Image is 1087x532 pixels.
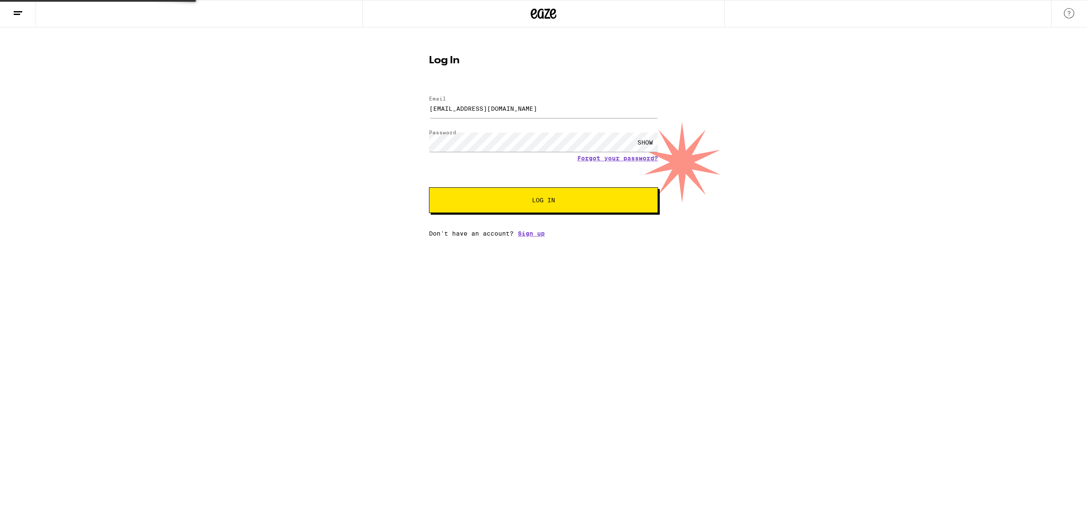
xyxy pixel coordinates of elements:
[532,197,555,203] span: Log In
[5,6,62,13] span: Hi. Need any help?
[518,230,545,237] a: Sign up
[429,56,658,66] h1: Log In
[632,133,658,152] div: SHOW
[429,96,446,101] label: Email
[577,155,658,162] a: Forgot your password?
[429,130,456,135] label: Password
[429,187,658,213] button: Log In
[429,230,658,237] div: Don't have an account?
[429,99,658,118] input: Email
